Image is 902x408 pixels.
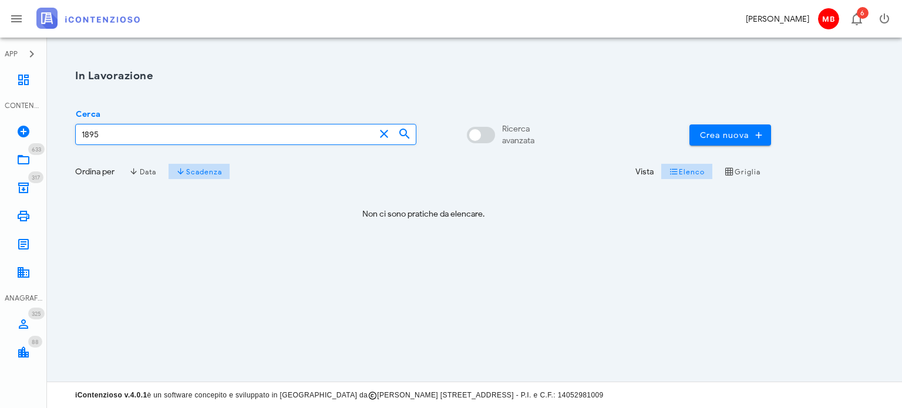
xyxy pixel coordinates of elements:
[28,336,42,348] span: Distintivo
[75,166,115,178] div: Ordina per
[842,5,870,33] button: Distintivo
[75,391,147,399] strong: iContenzioso v.4.0.1
[725,167,761,176] span: Griglia
[635,166,654,178] div: Vista
[661,163,712,180] button: Elenco
[28,171,43,183] span: Distintivo
[689,124,771,146] button: Crea nuova
[75,208,771,220] p: Non ci sono pratiche da elencare.
[32,174,40,181] span: 317
[718,163,769,180] button: Griglia
[75,68,771,84] h1: In Lavorazione
[502,123,534,147] div: Ricerca avanzata
[699,130,762,140] span: Crea nuova
[5,293,42,304] div: ANAGRAFICA
[129,167,156,176] span: Data
[28,143,45,155] span: Distintivo
[814,5,842,33] button: MB
[169,163,230,180] button: Scadenza
[32,310,41,318] span: 325
[857,7,869,19] span: Distintivo
[176,167,223,176] span: Scadenza
[36,8,140,29] img: logo-text-2x.png
[669,167,705,176] span: Elenco
[76,124,375,144] input: Cerca
[122,163,164,180] button: Data
[818,8,839,29] span: MB
[32,146,41,153] span: 633
[746,13,809,25] div: [PERSON_NAME]
[72,109,100,120] label: Cerca
[377,127,391,141] button: clear icon
[32,338,39,346] span: 88
[5,100,42,111] div: CONTENZIOSO
[28,308,45,319] span: Distintivo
